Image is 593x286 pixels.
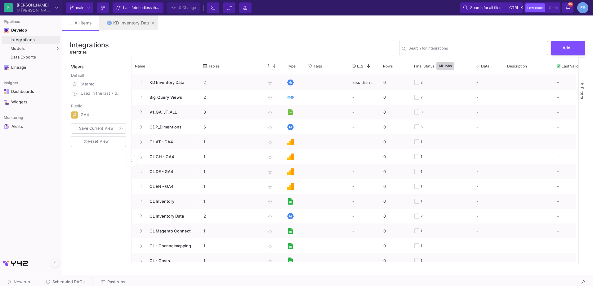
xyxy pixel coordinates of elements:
div: - [554,75,591,90]
p: 2 [203,209,259,223]
img: [Legacy] CSV [287,109,294,115]
div: - [476,120,501,134]
div: 2 [421,75,423,90]
span: Name [135,64,145,68]
span: 99+ [568,2,573,7]
span: Models [11,46,25,51]
span: New run [14,279,30,284]
span: KD Inventory Data [146,75,197,90]
span: Reset View [84,139,109,144]
img: Google Analytics 4 [287,183,294,190]
mat-icon: star_border [266,139,274,146]
mat-icon: star_border [266,198,274,206]
mat-icon: star_border [266,213,274,220]
span: Low code [527,6,543,10]
span: Big_Query_Views [146,90,197,105]
div: 0 [380,105,411,119]
div: - [476,105,501,119]
div: 1 [421,239,422,253]
span: All items [74,20,92,25]
div: Starred [81,80,122,89]
p: 1 [203,164,259,179]
div: - [554,209,591,223]
div: 0 [380,223,411,238]
div: 1 [421,179,422,194]
span: Save Current View [79,126,114,131]
div: Public [71,103,127,110]
div: - [476,194,501,208]
div: - [349,209,380,223]
div: 0 [380,209,411,223]
mat-icon: star_border [266,243,274,250]
button: ctrlk [507,4,519,11]
span: k [520,4,523,11]
img: [Legacy] Google BigQuery [287,79,294,86]
div: 2 [421,90,423,105]
mat-icon: star_border [266,79,274,87]
div: Alerts [11,124,52,129]
div: - [554,119,591,134]
div: KD Inventory Data [113,20,150,25]
a: Integrations [2,36,60,44]
div: Final Status [414,59,464,73]
div: - [476,164,501,179]
div: 2 [421,209,423,223]
button: Low code [525,3,545,12]
span: CDP_Dimentions [146,120,197,134]
div: - [554,134,591,149]
div: Last fetched [123,3,160,12]
div: Views [70,57,128,70]
a: Navigation iconDashboards [2,87,60,97]
img: [Legacy] Google Sheets [287,228,294,234]
div: - [554,179,591,194]
img: Google Analytics 4 [287,168,294,175]
div: 0 [380,90,411,105]
div: - [349,238,380,253]
span: Code [549,6,558,10]
p: 1 [203,239,259,253]
div: 1 [421,224,422,238]
button: Starred [70,80,127,89]
div: 0 [380,75,411,90]
div: - [554,149,591,164]
img: Navigation icon [4,89,9,94]
span: ctrl [509,4,519,11]
span: Rows [383,64,393,68]
img: [Legacy] Google Sheets [287,243,294,249]
div: - [349,194,380,209]
div: - [554,223,591,238]
span: V1_GA_JT_ALL [146,105,197,119]
button: Last fetchedless than a minute ago [113,2,163,13]
span: CL Magento Connect [146,224,197,238]
div: - [554,105,591,119]
div: - [476,179,501,193]
span: Last Valid Job [562,64,582,68]
img: Navigation icon [4,28,9,33]
mat-icon: star_border [266,94,274,102]
div: - [554,194,591,209]
div: - [349,179,380,194]
div: 0 [380,179,411,194]
div: Default [71,72,127,80]
button: Save Current View [71,123,126,134]
img: Navigation icon [4,124,9,129]
div: 0 [380,164,411,179]
div: - [349,253,380,268]
div: - [349,134,380,149]
div: 0 [380,149,411,164]
img: Navigation icon [4,100,9,105]
span: CL AT - GA4 [146,135,197,149]
button: Search for all filesctrlk [460,2,523,13]
div: Integrations [11,37,59,42]
button: All Jobs [436,62,454,70]
div: - [476,253,501,268]
div: GA4 [81,110,122,119]
button: Used in the last 7 days [70,89,127,98]
input: Search for name, tables, ... [408,47,545,51]
img: Google Analytics 4 [287,154,294,160]
p: 8 [203,105,259,119]
a: Navigation iconAlerts [2,121,60,132]
div: 1 [421,253,422,268]
span: CL - Costs [146,253,197,268]
p: 1 [203,194,259,209]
